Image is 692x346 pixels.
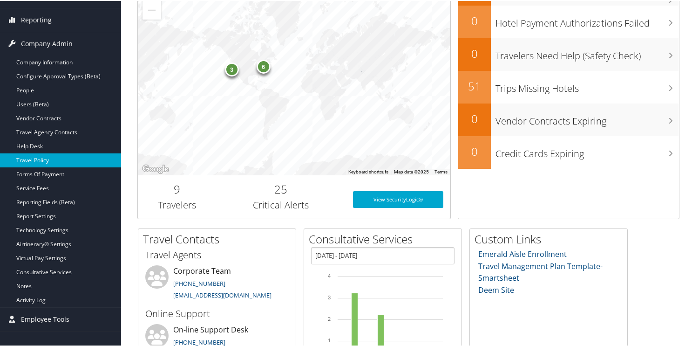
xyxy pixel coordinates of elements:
h2: 0 [458,143,491,159]
div: 3 [225,61,239,75]
h2: Travel Contacts [143,230,296,246]
h2: 0 [458,12,491,28]
a: Terms (opens in new tab) [434,168,448,173]
h3: Vendor Contracts Expiring [495,109,679,127]
h3: Critical Alerts [223,198,339,211]
a: [EMAIL_ADDRESS][DOMAIN_NAME] [173,290,271,298]
h3: Travel Agents [145,248,289,261]
h3: Hotel Payment Authorizations Failed [495,11,679,29]
h3: Travelers Need Help (Safety Check) [495,44,679,62]
a: 51Trips Missing Hotels [458,70,679,103]
a: Travel Management Plan Template- Smartsheet [478,260,603,283]
a: 0Credit Cards Expiring [458,135,679,168]
a: [PHONE_NUMBER] [173,337,225,346]
a: [PHONE_NUMBER] [173,278,225,287]
tspan: 2 [328,315,331,321]
a: Emerald Aisle Enrollment [478,248,567,258]
tspan: 1 [328,337,331,342]
tspan: 4 [328,272,331,278]
h2: 0 [458,45,491,61]
h2: Consultative Services [309,230,461,246]
span: Employee Tools [21,307,69,330]
h2: 51 [458,77,491,93]
h2: Custom Links [475,230,627,246]
h3: Trips Missing Hotels [495,76,679,94]
h2: 0 [458,110,491,126]
tspan: 3 [328,294,331,299]
h3: Travelers [145,198,209,211]
span: Map data ©2025 [394,168,429,173]
button: Keyboard shortcuts [348,168,388,174]
span: Company Admin [21,31,73,55]
h2: 9 [145,180,209,196]
a: View SecurityLogic® [353,190,443,207]
h2: 25 [223,180,339,196]
span: Reporting [21,7,52,31]
a: Deem Site [478,284,514,294]
li: Corporate Team [141,264,293,303]
a: Open this area in Google Maps (opens a new window) [140,162,171,174]
h3: Credit Cards Expiring [495,142,679,159]
div: 6 [257,58,271,72]
a: 0Travelers Need Help (Safety Check) [458,37,679,70]
a: 0Hotel Payment Authorizations Failed [458,5,679,37]
h3: Online Support [145,306,289,319]
img: Google [140,162,171,174]
a: 0Vendor Contracts Expiring [458,103,679,135]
